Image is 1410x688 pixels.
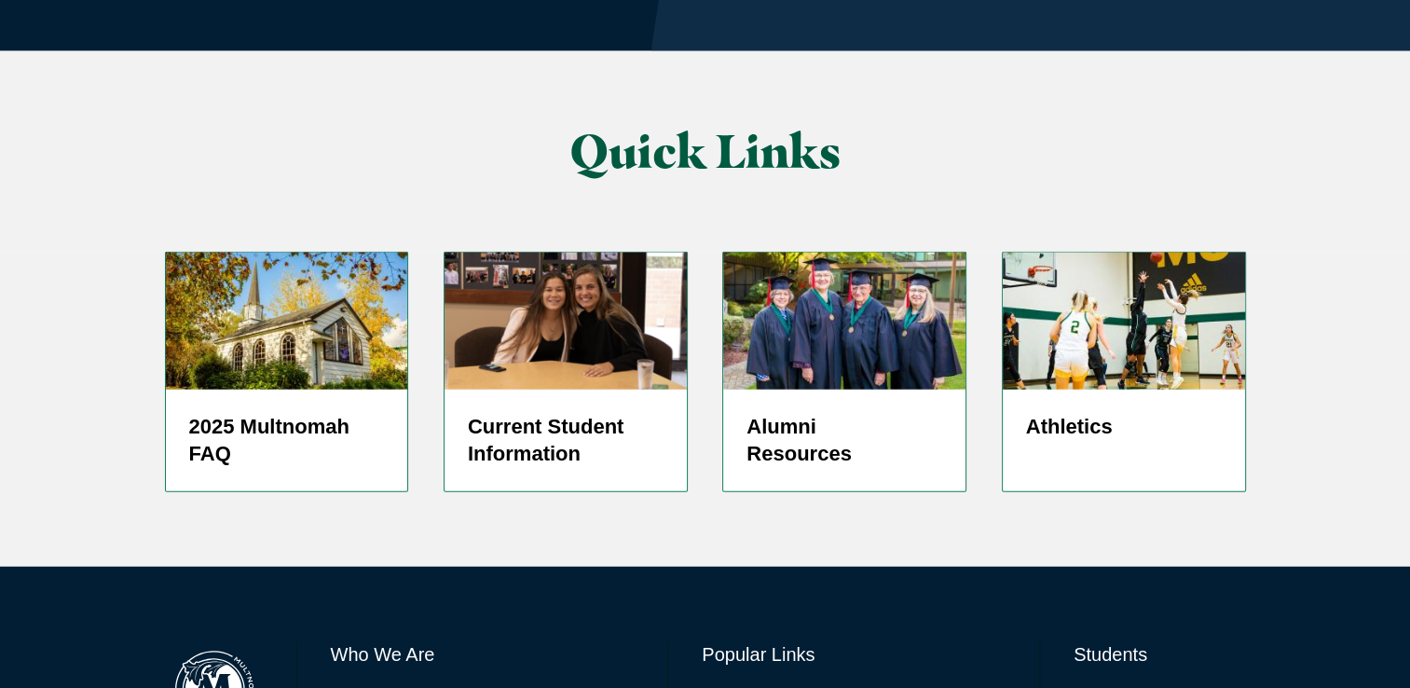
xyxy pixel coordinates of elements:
a: Women's Basketball player shooting jump shot Athletics [1002,252,1246,492]
h5: Current Student Information [468,413,664,469]
h2: Quick Links [350,126,1060,177]
a: 50 Year Alumni 2019 Alumni Resources [722,252,966,492]
h5: Athletics [1026,413,1222,441]
h6: Who We Are [331,641,635,667]
img: Prayer Chapel in Fall [166,253,408,389]
img: WBBALL_WEB [1003,253,1245,389]
h6: Popular Links [702,641,1006,667]
h5: Alumni Resources [746,413,942,469]
a: Prayer Chapel in Fall 2025 Multnomah FAQ [165,252,409,492]
img: screenshot-2024-05-27-at-1.37.12-pm [445,253,687,389]
h6: Students [1074,641,1245,667]
h5: 2025 Multnomah FAQ [189,413,385,469]
a: screenshot-2024-05-27-at-1.37.12-pm Current Student Information [444,252,688,492]
img: 50 Year Alumni 2019 [723,253,965,389]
